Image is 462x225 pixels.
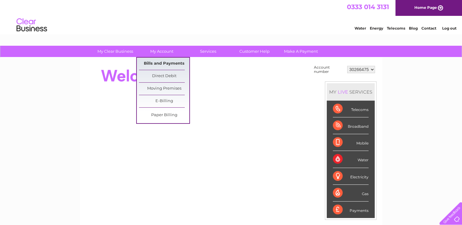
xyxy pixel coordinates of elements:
a: Telecoms [387,26,405,30]
div: Clear Business is a trading name of Verastar Limited (registered in [GEOGRAPHIC_DATA] No. 3667643... [87,3,376,30]
img: logo.png [16,16,47,34]
a: Bills and Payments [139,58,189,70]
div: Water [333,151,369,168]
a: E-Billing [139,95,189,107]
div: Payments [333,202,369,218]
a: Contact [421,26,436,30]
a: Water [355,26,366,30]
a: Moving Premises [139,83,189,95]
a: Paper Billing [139,109,189,121]
a: Make A Payment [276,46,326,57]
td: Account number [312,64,346,75]
a: My Account [136,46,187,57]
a: My Clear Business [90,46,140,57]
a: Customer Help [229,46,280,57]
a: Energy [370,26,383,30]
div: Mobile [333,134,369,151]
a: Direct Debit [139,70,189,82]
a: Blog [409,26,418,30]
a: 0333 014 3131 [347,3,389,11]
div: Gas [333,185,369,202]
div: MY SERVICES [327,83,375,101]
a: Services [183,46,233,57]
a: Log out [442,26,456,30]
div: Telecoms [333,101,369,117]
div: Electricity [333,168,369,185]
div: LIVE [336,89,349,95]
div: Broadband [333,117,369,134]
